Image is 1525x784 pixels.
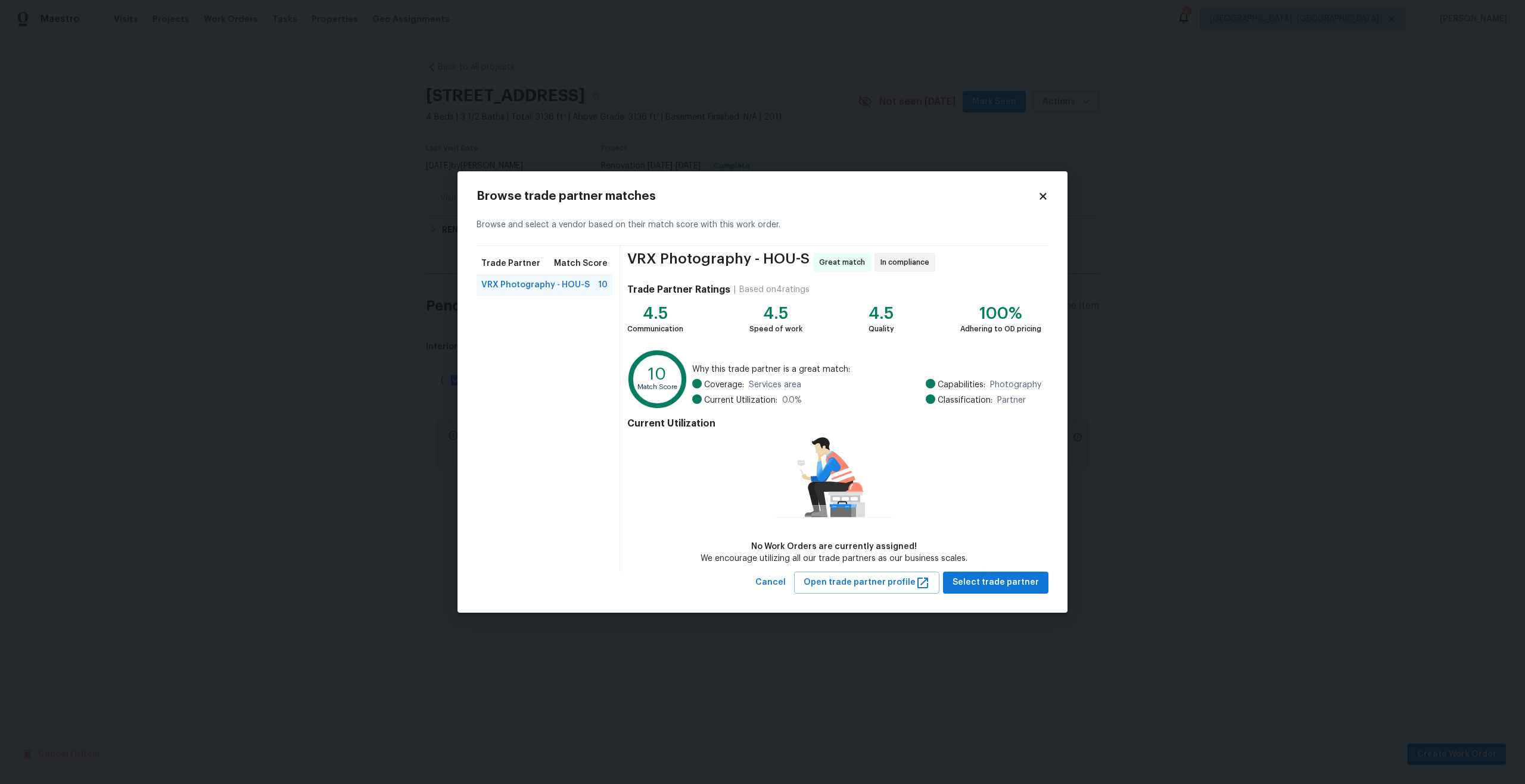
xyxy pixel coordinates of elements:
[938,394,992,406] span: Classification:
[869,323,894,335] div: Quality
[739,284,810,296] div: Based on 4 ratings
[751,572,790,594] button: Cancel
[704,379,744,391] span: Coverage:
[627,418,1041,429] h4: Current Utilization
[598,279,608,291] span: 10
[960,308,1041,319] div: 100%
[804,575,930,590] span: Open trade partner profile
[648,366,667,382] text: 10
[692,363,1041,375] span: Why this trade partner is a great match:
[481,279,590,291] span: VRX Photography - HOU-S
[869,308,894,319] div: 4.5
[701,553,967,565] div: We encourage utilizing all our trade partners as our business scales.
[701,541,967,553] div: No Work Orders are currently assigned!
[938,379,985,391] span: Capabilities:
[749,323,802,335] div: Speed of work
[477,190,1038,202] h2: Browse trade partner matches
[627,308,683,319] div: 4.5
[960,323,1041,335] div: Adhering to OD pricing
[943,572,1048,594] button: Select trade partner
[880,256,934,268] span: In compliance
[627,323,683,335] div: Communication
[481,258,540,269] span: Trade Partner
[477,205,1048,246] div: Browse and select a vendor based on their match score with this work order.
[997,394,1026,406] span: Partner
[554,258,608,269] span: Match Score
[730,284,739,296] div: |
[749,379,801,391] span: Services area
[749,308,802,319] div: 4.5
[637,384,677,391] text: Match Score
[782,394,802,406] span: 0.0 %
[627,284,730,296] h4: Trade Partner Ratings
[755,575,786,590] span: Cancel
[819,256,870,268] span: Great match
[953,575,1039,590] span: Select trade partner
[627,253,810,272] span: VRX Photography - HOU-S
[704,394,777,406] span: Current Utilization:
[990,379,1041,391] span: Photography
[794,572,939,594] button: Open trade partner profile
